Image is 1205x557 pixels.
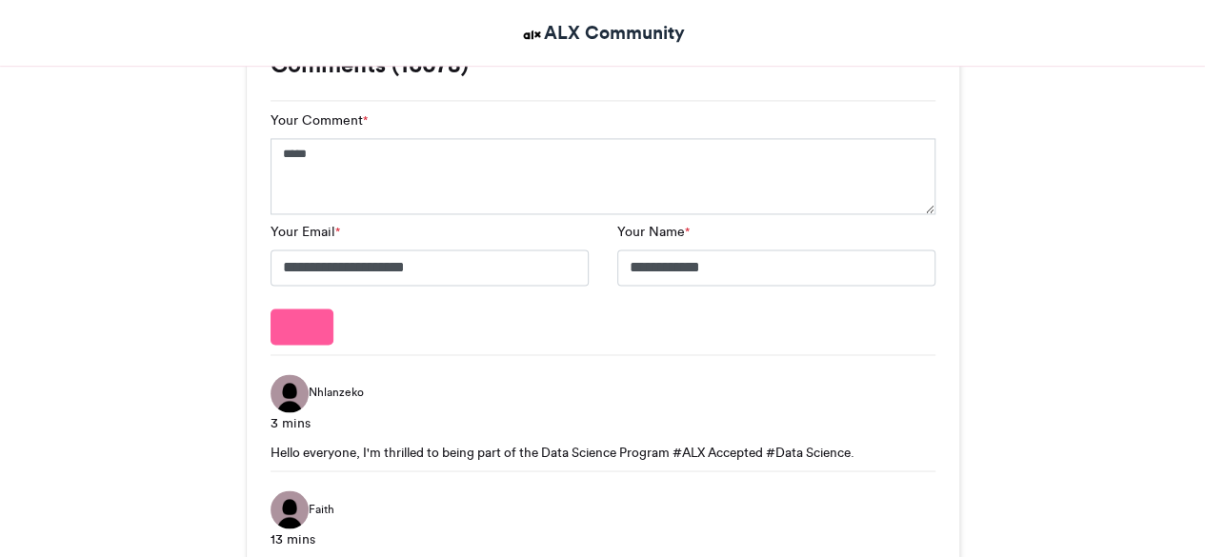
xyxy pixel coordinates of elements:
[271,528,935,548] div: 13 mins
[271,490,309,528] img: Faith
[520,19,685,47] a: ALX Community
[309,384,364,401] span: Nhlanzeko
[271,412,935,432] div: 3 mins
[520,23,544,47] img: ALX Community
[271,374,309,412] img: Nhlanzeko
[309,500,334,517] span: Faith
[271,53,935,76] h3: Comments (16078)
[271,222,340,242] label: Your Email
[271,442,935,461] div: Hello everyone, I'm thrilled to being part of the Data Science Program #ALX Accepted #Data Science.
[617,222,690,242] label: Your Name
[271,110,368,130] label: Your Comment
